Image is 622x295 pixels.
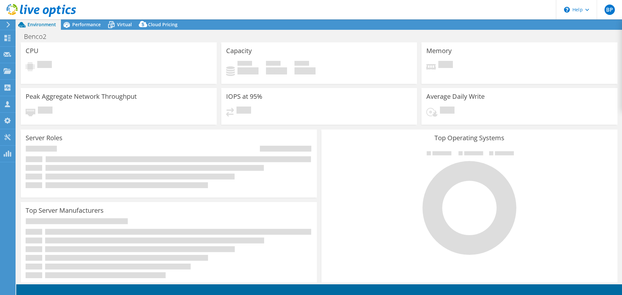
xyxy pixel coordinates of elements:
span: Pending [37,61,52,70]
span: Used [237,61,252,67]
h3: Top Server Manufacturers [26,207,104,214]
span: Performance [72,21,101,28]
h3: Average Daily Write [426,93,485,100]
span: Virtual [117,21,132,28]
span: Pending [38,107,52,115]
h4: 0 GiB [294,67,316,74]
span: Pending [236,107,251,115]
span: Pending [438,61,453,70]
h3: Capacity [226,47,252,54]
h3: Peak Aggregate Network Throughput [26,93,137,100]
span: BP [605,5,615,15]
h1: Benco2 [21,33,56,40]
span: Free [266,61,281,67]
svg: \n [564,7,570,13]
span: Pending [440,107,455,115]
h4: 0 GiB [266,67,287,74]
h3: Server Roles [26,134,63,142]
h3: Top Operating Systems [326,134,613,142]
span: Total [294,61,309,67]
h3: CPU [26,47,39,54]
span: Cloud Pricing [148,21,178,28]
span: Environment [28,21,56,28]
h4: 0 GiB [237,67,259,74]
h3: IOPS at 95% [226,93,262,100]
h3: Memory [426,47,452,54]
